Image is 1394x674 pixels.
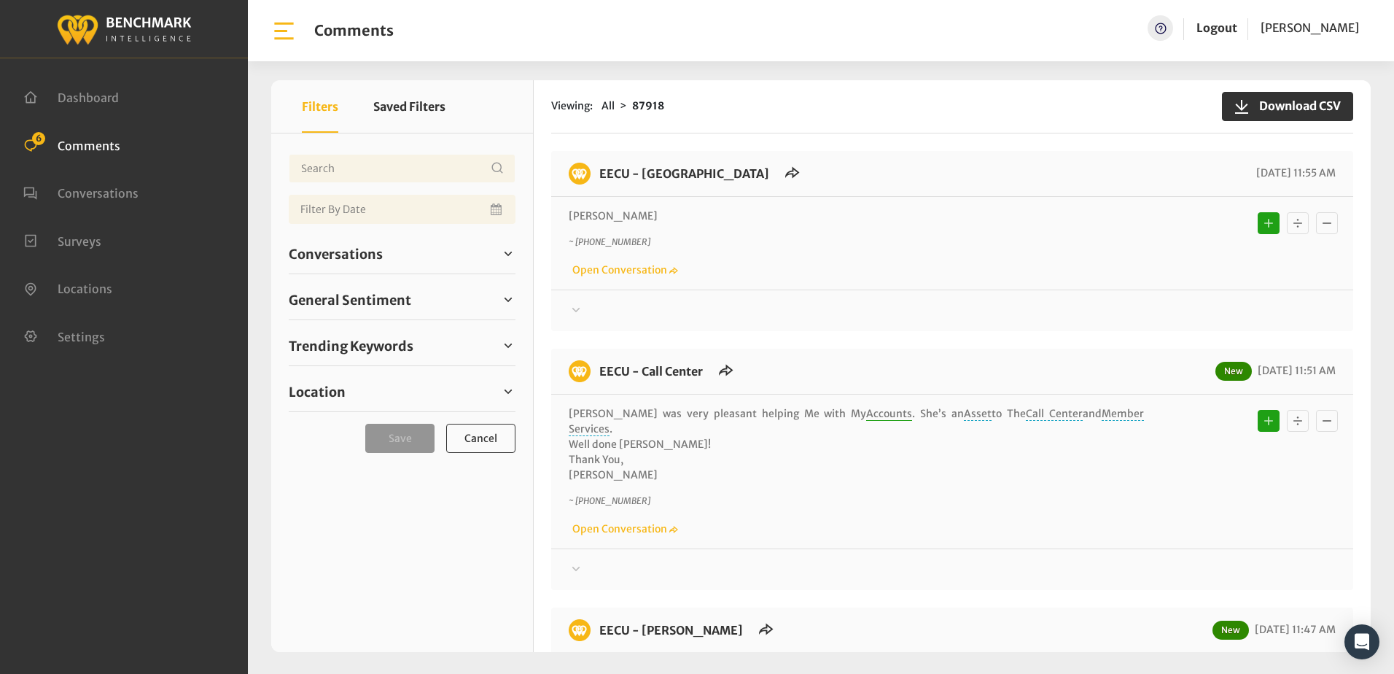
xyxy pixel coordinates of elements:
span: Location [289,382,346,402]
span: Locations [58,282,112,296]
i: ~ [PHONE_NUMBER] [569,495,650,506]
span: Download CSV [1250,97,1341,115]
img: benchmark [56,11,192,47]
a: Logout [1196,15,1237,41]
img: bar [271,18,297,44]
span: Settings [58,329,105,344]
a: Open Conversation [569,522,678,535]
button: Saved Filters [373,80,445,133]
span: Trending Keywords [289,336,413,356]
a: Location [289,381,515,403]
a: Open Conversation [569,263,678,276]
button: Download CSV [1222,92,1353,121]
a: EECU - Call Center [599,364,703,379]
span: New [1215,362,1252,381]
h6: EECU - Clinton Way [591,163,778,185]
div: Open Intercom Messenger [1344,624,1379,659]
span: 6 [32,132,45,145]
a: [PERSON_NAME] [1261,15,1359,41]
span: [DATE] 11:47 AM [1251,623,1336,636]
a: Dashboard [23,89,119,104]
a: Comments 6 [23,137,120,152]
p: [PERSON_NAME] was very pleasant helping Me with My . She’s an to The and . Well done [PERSON_NAME... [569,406,1144,483]
a: Logout [1196,20,1237,35]
img: benchmark [569,360,591,382]
a: Surveys [23,233,101,247]
h1: Comments [314,22,394,39]
span: Viewing: [551,98,593,114]
span: [PERSON_NAME] [1261,20,1359,35]
span: Accounts [866,407,912,421]
a: Locations [23,280,112,295]
a: Settings [23,328,105,343]
span: Conversations [289,244,383,264]
span: Member Services [569,407,1144,436]
button: Filters [302,80,338,133]
span: Surveys [58,233,101,248]
h6: EECU - Selma Branch [591,619,752,641]
div: Basic example [1254,406,1342,435]
button: Open Calendar [488,195,507,224]
input: Date range input field [289,195,515,224]
a: Conversations [23,185,139,199]
span: Dashboard [58,90,119,105]
div: Basic example [1254,209,1342,238]
span: [DATE] 11:55 AM [1253,166,1336,179]
button: Cancel [446,424,515,453]
span: Comments [58,138,120,152]
span: [DATE] 11:51 AM [1254,364,1336,377]
img: benchmark [569,163,591,185]
a: EECU - [GEOGRAPHIC_DATA] [599,166,769,181]
span: All [601,99,615,112]
span: Call Center [1026,407,1083,421]
a: Trending Keywords [289,335,515,357]
p: [PERSON_NAME] [569,209,1144,224]
strong: 87918 [632,99,664,112]
span: General Sentiment [289,290,411,310]
a: Conversations [289,243,515,265]
i: ~ [PHONE_NUMBER] [569,236,650,247]
input: Username [289,154,515,183]
span: Conversations [58,186,139,201]
img: benchmark [569,619,591,641]
span: New [1212,621,1249,640]
a: General Sentiment [289,289,515,311]
span: Asset [964,407,992,421]
a: EECU - [PERSON_NAME] [599,623,743,638]
h6: EECU - Call Center [591,360,712,382]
